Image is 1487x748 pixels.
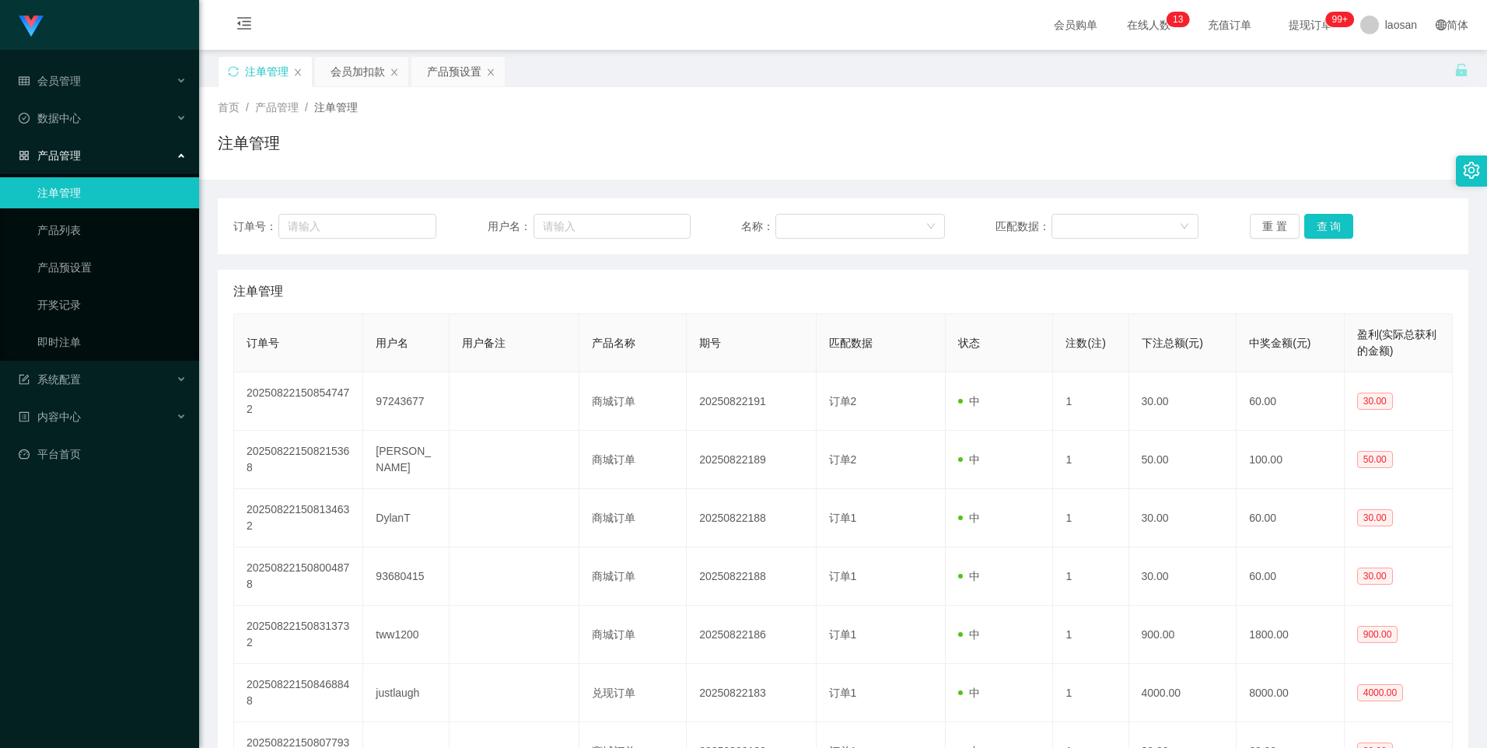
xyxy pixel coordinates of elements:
td: 202508221508547472 [234,372,363,431]
td: 4000.00 [1129,664,1237,722]
span: 4000.00 [1357,684,1403,701]
i: 图标: profile [19,411,30,422]
span: 中 [958,395,980,407]
td: 1 [1053,489,1128,547]
span: 用户名 [376,337,408,349]
span: 状态 [958,337,980,349]
span: 中奖金额(元) [1249,337,1310,349]
span: 用户名： [488,218,534,235]
i: 图标: close [390,68,399,77]
span: 注单管理 [314,101,358,114]
i: 图标: appstore-o [19,150,30,161]
span: 订单1 [829,687,857,699]
td: 1800.00 [1237,606,1345,664]
i: 图标: down [1180,222,1189,232]
span: 盈利(实际总获利的金额) [1357,328,1437,357]
i: 图标: sync [228,66,239,77]
div: 产品预设置 [427,57,481,86]
span: 订单2 [829,453,857,466]
a: 产品列表 [37,215,187,246]
td: [PERSON_NAME] [363,431,450,489]
td: 1 [1053,547,1128,606]
span: 订单号： [233,218,278,235]
p: 3 [1178,12,1184,27]
i: 图标: down [926,222,936,232]
i: 图标: setting [1463,162,1480,179]
i: 图标: unlock [1454,63,1468,77]
sup: 13 [1167,12,1189,27]
input: 请输入 [534,214,691,239]
a: 注单管理 [37,177,187,208]
span: 充值订单 [1200,19,1259,30]
span: 下注总额(元) [1142,337,1203,349]
td: 1 [1053,431,1128,489]
td: 97243677 [363,372,450,431]
a: 产品预设置 [37,252,187,283]
i: 图标: global [1436,19,1447,30]
td: 20250822183 [687,664,816,722]
td: 商城订单 [579,489,688,547]
a: 即时注单 [37,327,187,358]
i: 图标: close [293,68,303,77]
td: 商城订单 [579,547,688,606]
span: 会员管理 [19,75,81,87]
sup: 920 [1326,12,1354,27]
a: 开奖记录 [37,289,187,320]
span: 提现订单 [1281,19,1340,30]
span: 用户备注 [462,337,506,349]
p: 1 [1173,12,1178,27]
span: 30.00 [1357,509,1393,526]
i: 图标: check-circle-o [19,113,30,124]
td: 1 [1053,372,1128,431]
span: 订单2 [829,395,857,407]
td: 兑现订单 [579,664,688,722]
span: 产品管理 [255,101,299,114]
td: 20250822188 [687,489,816,547]
span: / [246,101,249,114]
td: 60.00 [1237,372,1345,431]
td: 202508221508134632 [234,489,363,547]
td: 8000.00 [1237,664,1345,722]
span: 期号 [699,337,721,349]
td: DylanT [363,489,450,547]
button: 重 置 [1250,214,1300,239]
span: 中 [958,453,980,466]
span: 系统配置 [19,373,81,386]
span: 订单1 [829,628,857,641]
span: / [305,101,308,114]
span: 900.00 [1357,626,1398,643]
i: 图标: table [19,75,30,86]
span: 名称： [741,218,775,235]
span: 注数(注) [1065,337,1105,349]
td: 商城订单 [579,431,688,489]
td: 1 [1053,606,1128,664]
i: 图标: menu-fold [218,1,271,51]
td: tww1200 [363,606,450,664]
span: 产品名称 [592,337,635,349]
i: 图标: close [486,68,495,77]
a: 图标: dashboard平台首页 [19,439,187,470]
span: 50.00 [1357,451,1393,468]
td: 900.00 [1129,606,1237,664]
span: 30.00 [1357,393,1393,410]
span: 注单管理 [233,282,283,301]
td: 202508221508215368 [234,431,363,489]
span: 匹配数据： [995,218,1051,235]
h1: 注单管理 [218,131,280,155]
td: 202508221508313732 [234,606,363,664]
span: 产品管理 [19,149,81,162]
td: 30.00 [1129,547,1237,606]
div: 注单管理 [245,57,289,86]
td: 20250822191 [687,372,816,431]
span: 订单号 [247,337,279,349]
div: 会员加扣款 [331,57,385,86]
td: 20250822186 [687,606,816,664]
span: 中 [958,628,980,641]
td: 202508221508004878 [234,547,363,606]
span: 30.00 [1357,568,1393,585]
td: 93680415 [363,547,450,606]
span: 订单1 [829,570,857,582]
td: 50.00 [1129,431,1237,489]
img: logo.9652507e.png [19,16,44,37]
span: 中 [958,512,980,524]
